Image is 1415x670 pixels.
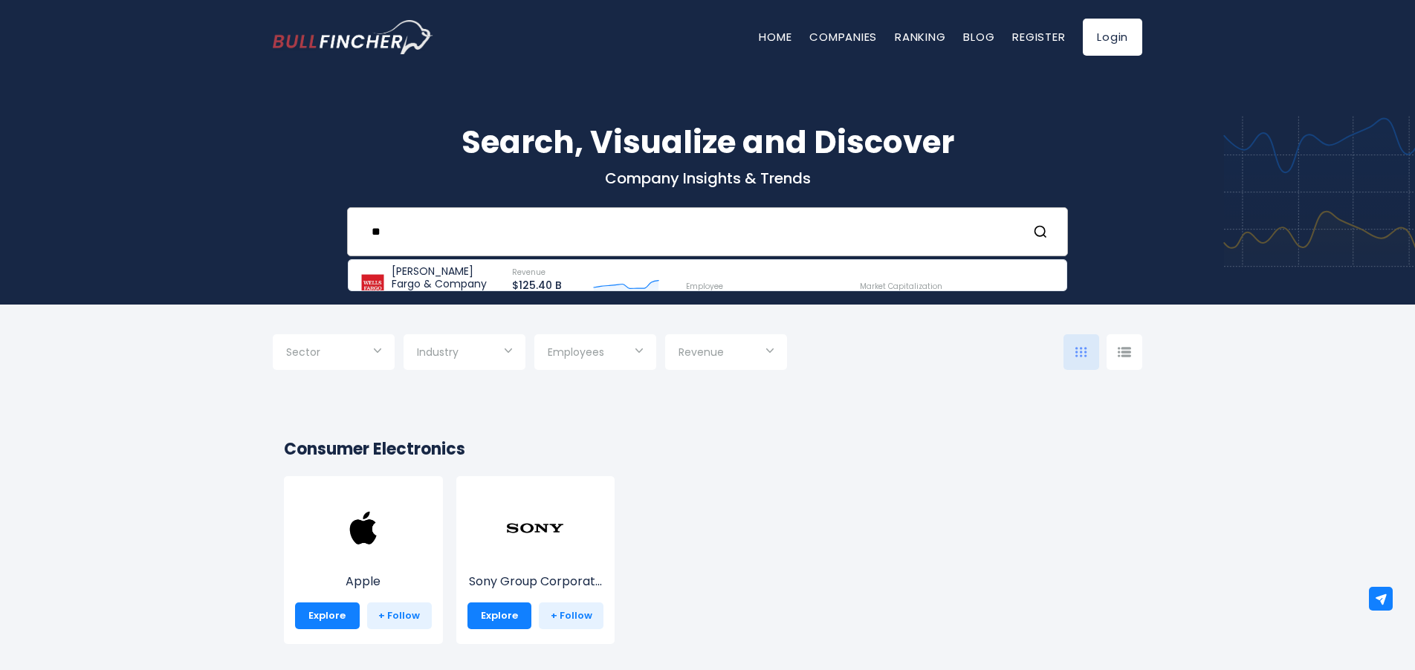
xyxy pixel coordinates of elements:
[505,498,565,558] img: SONY.png
[467,573,604,591] p: Sony Group Corporation
[539,602,603,629] a: + Follow
[548,345,604,359] span: Employees
[286,340,381,367] input: Selection
[295,602,360,629] a: Explore
[512,279,562,292] p: $125.40 B
[686,281,723,292] span: Employee
[417,345,459,359] span: Industry
[273,169,1142,188] p: Company Insights & Trends
[895,29,945,45] a: Ranking
[273,20,433,54] img: Bullfincher logo
[1118,347,1131,357] img: icon-comp-list-view.svg
[273,20,433,54] a: Go to homepage
[963,29,994,45] a: Blog
[860,281,942,292] span: Market Capitalization
[367,602,432,629] a: + Follow
[1083,19,1142,56] a: Login
[467,526,604,591] a: Sony Group Corporat...
[349,260,1066,312] a: [PERSON_NAME] Fargo & Company Overview Revenue $125.40 B Employee Market Capitalization
[679,345,724,359] span: Revenue
[467,602,532,629] a: Explore
[284,437,1131,461] h2: Consumer Electronics
[392,265,499,290] p: [PERSON_NAME] Fargo & Company
[809,29,877,45] a: Companies
[759,29,791,45] a: Home
[679,340,774,367] input: Selection
[334,498,393,558] img: AAPL.png
[1075,347,1087,357] img: icon-comp-grid.svg
[273,119,1142,166] h1: Search, Visualize and Discover
[295,526,432,591] a: Apple
[1033,222,1052,241] button: Search
[548,340,643,367] input: Selection
[512,267,545,278] span: Revenue
[1012,29,1065,45] a: Register
[295,573,432,591] p: Apple
[286,345,320,359] span: Sector
[417,340,512,367] input: Selection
